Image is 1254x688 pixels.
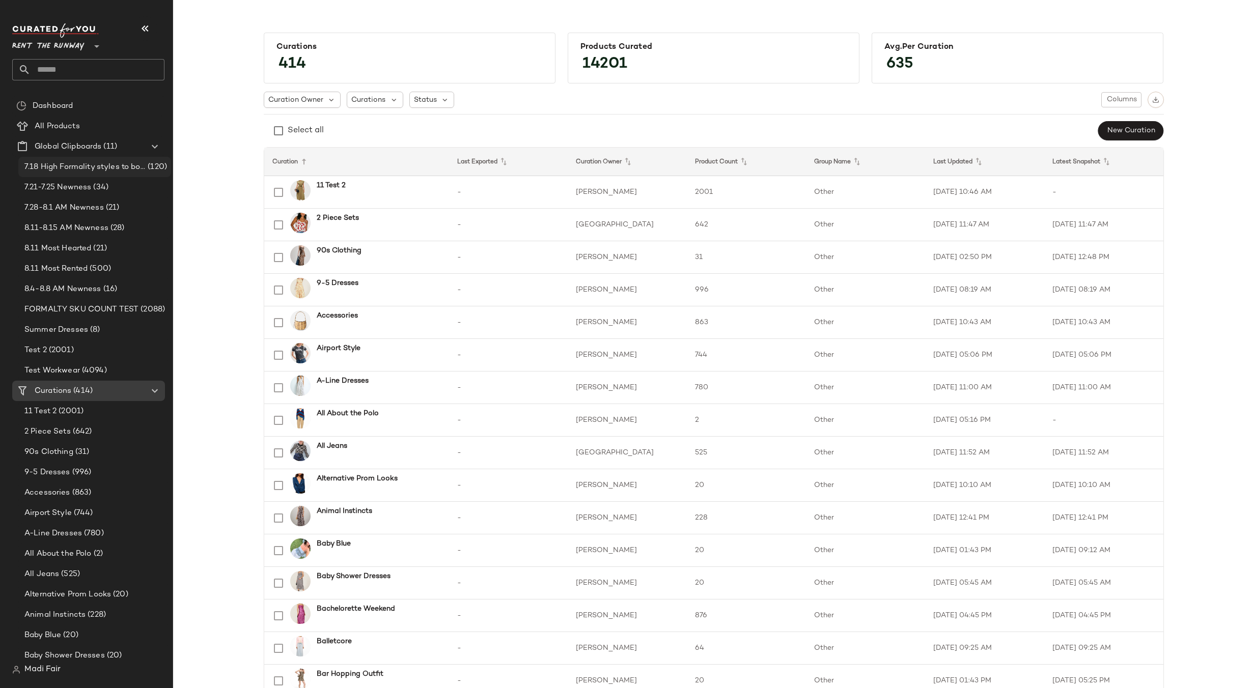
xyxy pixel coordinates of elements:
td: [PERSON_NAME] [568,469,687,502]
td: [DATE] 05:06 PM [925,339,1044,371]
td: - [449,274,568,306]
span: 8.11 Most Rented [24,263,88,275]
img: VANBA1.jpg [290,310,311,331]
img: RL236.jpg [290,408,311,428]
td: [DATE] 11:00 AM [1044,371,1163,404]
span: 8.11-8.15 AM Newness [24,222,108,234]
span: Dashboard [33,100,73,112]
td: - [449,502,568,534]
td: Other [806,502,925,534]
b: 11 Test 2 [317,180,346,191]
span: 8.11 Most Hearted [24,243,91,254]
b: 9-5 Dresses [317,278,358,289]
td: 744 [687,339,806,371]
img: BSH183.jpg [290,180,311,200]
span: 414 [268,46,316,82]
td: Other [806,339,925,371]
th: Curation Owner [568,148,687,176]
span: (28) [108,222,125,234]
span: (2001) [57,406,83,417]
td: [DATE] 10:10 AM [925,469,1044,502]
img: LEJ21.jpg [290,441,311,461]
td: - [1044,176,1163,209]
img: VIN221.jpg [290,278,311,298]
div: Avg.per Curation [884,42,1151,52]
td: Other [806,241,925,274]
span: Test 2 [24,345,47,356]
span: (863) [70,487,92,499]
td: [DATE] 11:00 AM [925,371,1044,404]
b: Airport Style [317,343,360,354]
img: svg%3e [12,666,20,674]
td: [DATE] 05:45 AM [1044,567,1163,599]
span: 2 Piece Sets [24,426,71,438]
span: Summer Dresses [24,324,88,336]
td: [DATE] 10:46 AM [925,176,1044,209]
span: 14201 [572,46,637,82]
td: - [449,567,568,599]
span: (34) [91,182,108,193]
td: [PERSON_NAME] [568,567,687,599]
td: 780 [687,371,806,404]
td: 20 [687,469,806,502]
td: [DATE] 10:43 AM [925,306,1044,339]
td: [PERSON_NAME] [568,632,687,665]
td: [PERSON_NAME] [568,371,687,404]
span: FORMALTY SKU COUNT TEST [24,304,138,316]
span: Animal Instincts [24,609,86,621]
td: Other [806,469,925,502]
td: [DATE] 08:19 AM [925,274,1044,306]
td: - [449,176,568,209]
td: [PERSON_NAME] [568,534,687,567]
img: MUMA9.jpg [290,213,311,233]
span: 7.28-8.1 AM Newness [24,202,104,214]
td: [DATE] 10:10 AM [1044,469,1163,502]
span: Accessories [24,487,70,499]
td: [PERSON_NAME] [568,599,687,632]
b: All Jeans [317,441,347,451]
span: (2088) [138,304,165,316]
img: LSH106.jpg [290,636,311,656]
img: cfy_white_logo.C9jOOHJF.svg [12,23,99,38]
span: Baby Blue [24,629,61,641]
span: All Products [35,121,80,132]
span: Status [414,95,437,105]
span: Global Clipboards [35,141,101,153]
td: [DATE] 05:16 PM [925,404,1044,437]
span: (31) [73,446,90,458]
td: [PERSON_NAME] [568,274,687,306]
span: (2) [92,548,103,560]
button: Columns [1101,92,1141,107]
img: ADAMC55.jpg [290,506,311,526]
td: [DATE] 05:45 AM [925,567,1044,599]
span: Test Workwear [24,365,80,377]
span: All Jeans [24,568,59,580]
img: svg%3e [16,101,26,111]
td: Other [806,404,925,437]
td: - [449,339,568,371]
img: CLUB239.jpg [290,538,311,559]
th: Last Exported [449,148,568,176]
img: RPE27.jpg [290,571,311,591]
span: 11 Test 2 [24,406,57,417]
span: (780) [82,528,104,539]
td: [DATE] 12:41 PM [1044,502,1163,534]
span: All About the Polo [24,548,92,560]
span: Columns [1106,96,1136,104]
td: - [449,437,568,469]
span: (11) [101,141,117,153]
span: (414) [71,385,93,397]
td: [DATE] 11:52 AM [1044,437,1163,469]
b: Baby Shower Dresses [317,571,391,582]
td: 996 [687,274,806,306]
td: [DATE] 09:25 AM [925,632,1044,665]
b: Animal Instincts [317,506,372,517]
td: 2 [687,404,806,437]
td: [DATE] 11:47 AM [925,209,1044,241]
span: Rent the Runway [12,35,85,53]
td: - [449,469,568,502]
span: (20) [61,629,78,641]
td: [DATE] 11:47 AM [1044,209,1163,241]
td: 20 [687,534,806,567]
span: (500) [88,263,111,275]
